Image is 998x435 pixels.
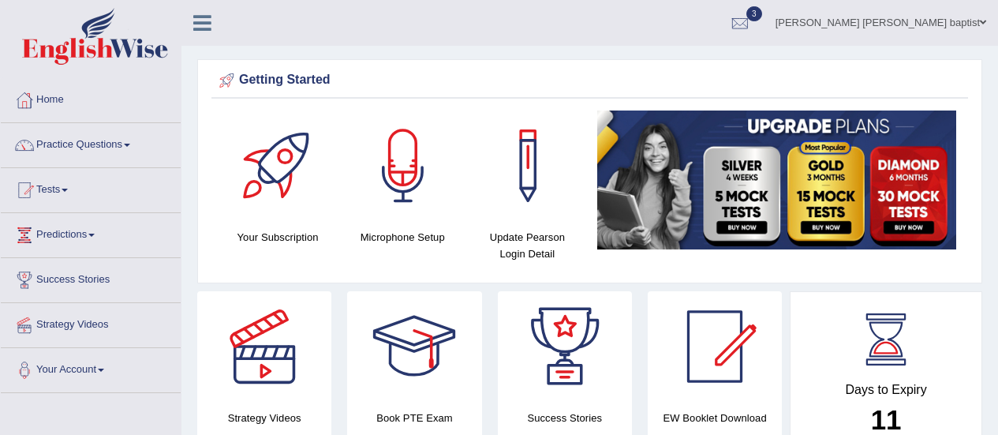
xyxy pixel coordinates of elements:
a: Tests [1,168,181,208]
a: Practice Questions [1,123,181,163]
a: Your Account [1,348,181,388]
a: Success Stories [1,258,181,298]
img: small5.jpg [597,111,956,249]
h4: Book PTE Exam [347,410,481,426]
a: Predictions [1,213,181,253]
div: Getting Started [215,69,964,92]
span: 3 [746,6,762,21]
a: Strategy Videos [1,303,181,343]
a: Home [1,78,181,118]
b: 11 [871,404,902,435]
h4: EW Booklet Download [648,410,782,426]
h4: Strategy Videos [197,410,331,426]
h4: Update Pearson Login Detail [473,229,581,262]
h4: Microphone Setup [348,229,457,246]
h4: Success Stories [498,410,632,426]
h4: Days to Expiry [808,383,964,397]
h4: Your Subscription [223,229,332,246]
